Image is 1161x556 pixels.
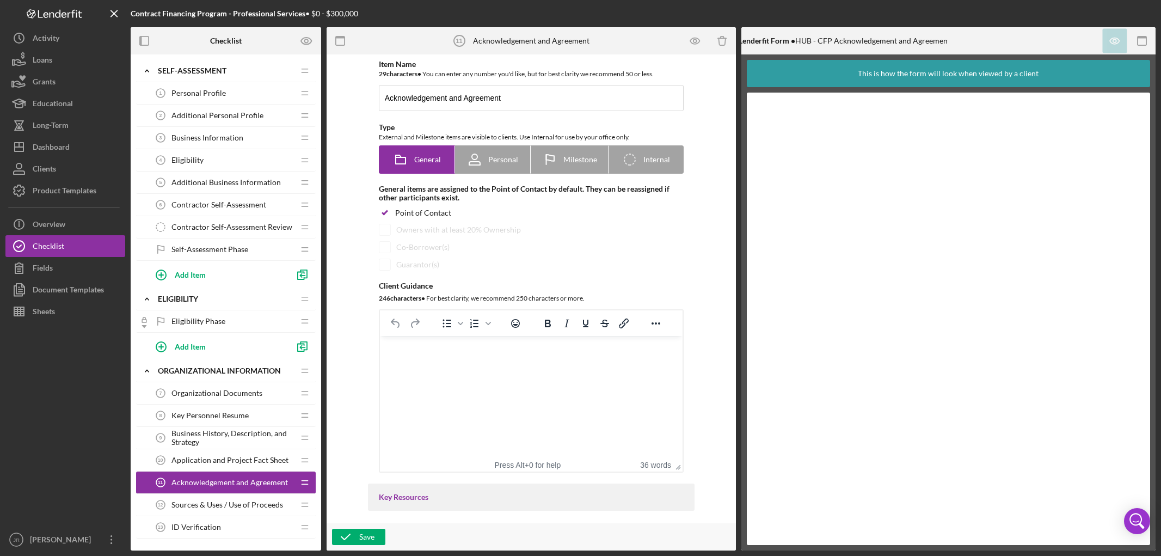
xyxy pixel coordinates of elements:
[158,457,163,463] tspan: 10
[563,155,597,164] span: Milestone
[159,180,162,185] tspan: 5
[858,60,1039,87] div: This is how the form will look when viewed by a client
[159,157,162,163] tspan: 4
[465,316,493,331] div: Numbered list
[27,529,98,553] div: [PERSON_NAME]
[158,502,163,508] tspan: 12
[538,316,557,331] button: Bold
[159,90,162,96] tspan: 1
[159,435,162,441] tspan: 9
[171,500,283,509] span: Sources & Uses / Use of Proceeds
[359,529,374,545] div: Save
[131,9,358,18] div: • $0 - $300,000
[406,316,424,331] button: Redo
[379,60,684,69] div: Item Name
[379,70,421,78] b: 29 character s •
[595,316,614,331] button: Strikethrough
[171,156,204,164] span: Eligibility
[210,36,242,45] b: Checklist
[506,316,525,331] button: Emojis
[171,429,294,447] span: Business History, Description, and Strategy
[175,336,206,357] div: Add Item
[147,264,288,285] button: Add Item
[640,461,671,469] button: 36 words
[171,89,226,97] span: Personal Profile
[171,111,263,120] span: Additional Personal Profile
[647,316,665,331] button: Reveal or hide additional toolbar items
[159,135,162,140] tspan: 3
[158,295,294,303] div: Eligibility
[158,524,163,530] tspan: 13
[380,336,683,458] iframe: Rich Text Area
[379,132,684,143] div: External and Milestone items are visible to clients. Use Internal for use by your office only.
[158,480,163,485] tspan: 11
[414,155,441,164] span: General
[159,113,162,118] tspan: 2
[739,36,795,45] b: Lenderfit Form •
[171,456,288,465] span: Application and Project Fact Sheet
[379,69,684,80] div: You can enter any number you'd like, but for best clarity we recommend 50 or less.
[396,260,439,269] div: Guarantor(s)
[171,178,281,187] span: Additional Business Information
[557,316,576,331] button: Italic
[480,461,576,469] div: Press Alt+0 for help
[395,209,451,217] div: Point of Contact
[131,9,305,18] b: Contract Financing Program - Professional Services
[13,537,20,543] text: JR
[171,523,221,531] span: ID Verification
[438,316,465,331] div: Bullet list
[171,245,248,254] span: Self-Assessment Phase
[171,317,225,326] span: Eligibility Phase
[171,223,292,231] span: Contractor Self-Assessment Review
[159,413,162,418] tspan: 8
[379,123,684,132] div: Type
[379,185,684,202] div: General items are assigned to the Point of Contact by default. They can be reassigned if other pa...
[576,316,595,331] button: Underline
[171,389,262,398] span: Organizational Documents
[379,493,684,502] div: Key Resources
[175,264,206,285] div: Add Item
[159,202,162,207] tspan: 6
[147,335,288,357] button: Add Item
[456,38,462,44] tspan: 11
[739,36,950,45] div: HUB - CFP Acknowledgement and Agreement
[159,390,162,396] tspan: 7
[396,225,521,234] div: Owners with at least 20% Ownership
[396,243,450,252] div: Co-Borrower(s)
[671,458,683,472] div: Press the Up and Down arrow keys to resize the editor.
[158,366,294,375] div: Organizational Information
[171,411,249,420] span: Key Personnel Resume
[379,293,684,304] div: For best clarity, we recommend 250 characters or more.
